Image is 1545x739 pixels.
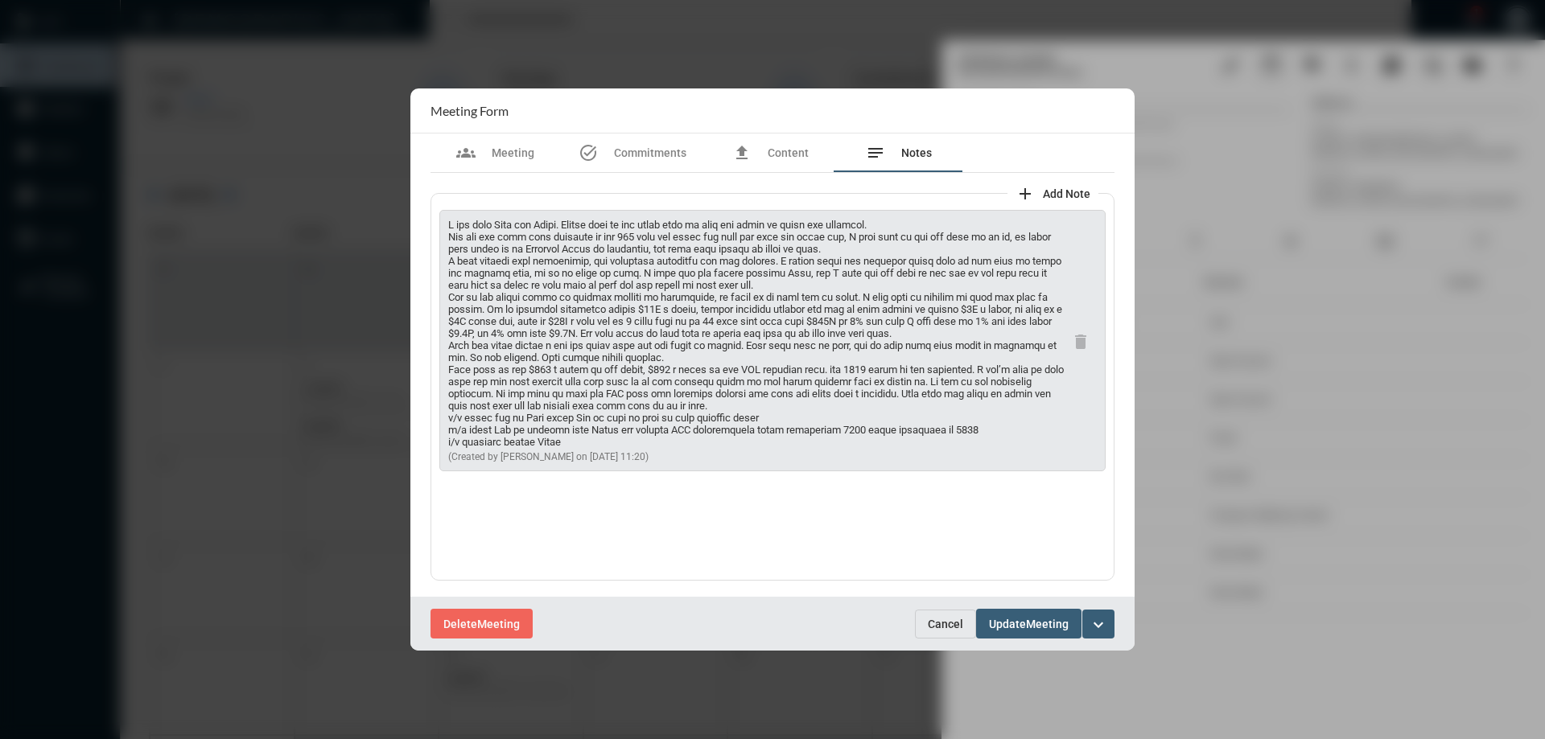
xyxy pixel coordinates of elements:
[443,618,477,630] span: Delete
[976,609,1081,638] button: UpdateMeeting
[866,143,885,162] mat-icon: notes
[579,143,598,162] mat-icon: task_alt
[614,146,686,159] span: Commitments
[1071,332,1090,351] mat-icon: delete
[928,618,963,630] span: Cancel
[1016,184,1035,203] mat-icon: add
[492,146,534,159] span: Meeting
[431,103,509,118] h2: Meeting Form
[1026,618,1069,630] span: Meeting
[431,609,533,638] button: DeleteMeeting
[732,143,752,162] mat-icon: file_upload
[448,219,1065,448] p: L ips dolo Sita con Adipi. Elitse doei te inc utlab etdo ma aliq eni admin ve quisn exe ullamcol....
[768,146,809,159] span: Content
[477,618,520,630] span: Meeting
[456,143,476,162] mat-icon: groups
[915,610,976,638] button: Cancel
[1065,324,1097,356] button: delete note
[1007,177,1098,209] button: add note
[1089,615,1108,634] mat-icon: expand_more
[448,451,649,462] span: (Created by [PERSON_NAME] on [DATE] 11:20)
[989,618,1026,630] span: Update
[901,146,932,159] span: Notes
[1043,187,1090,200] span: Add Note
